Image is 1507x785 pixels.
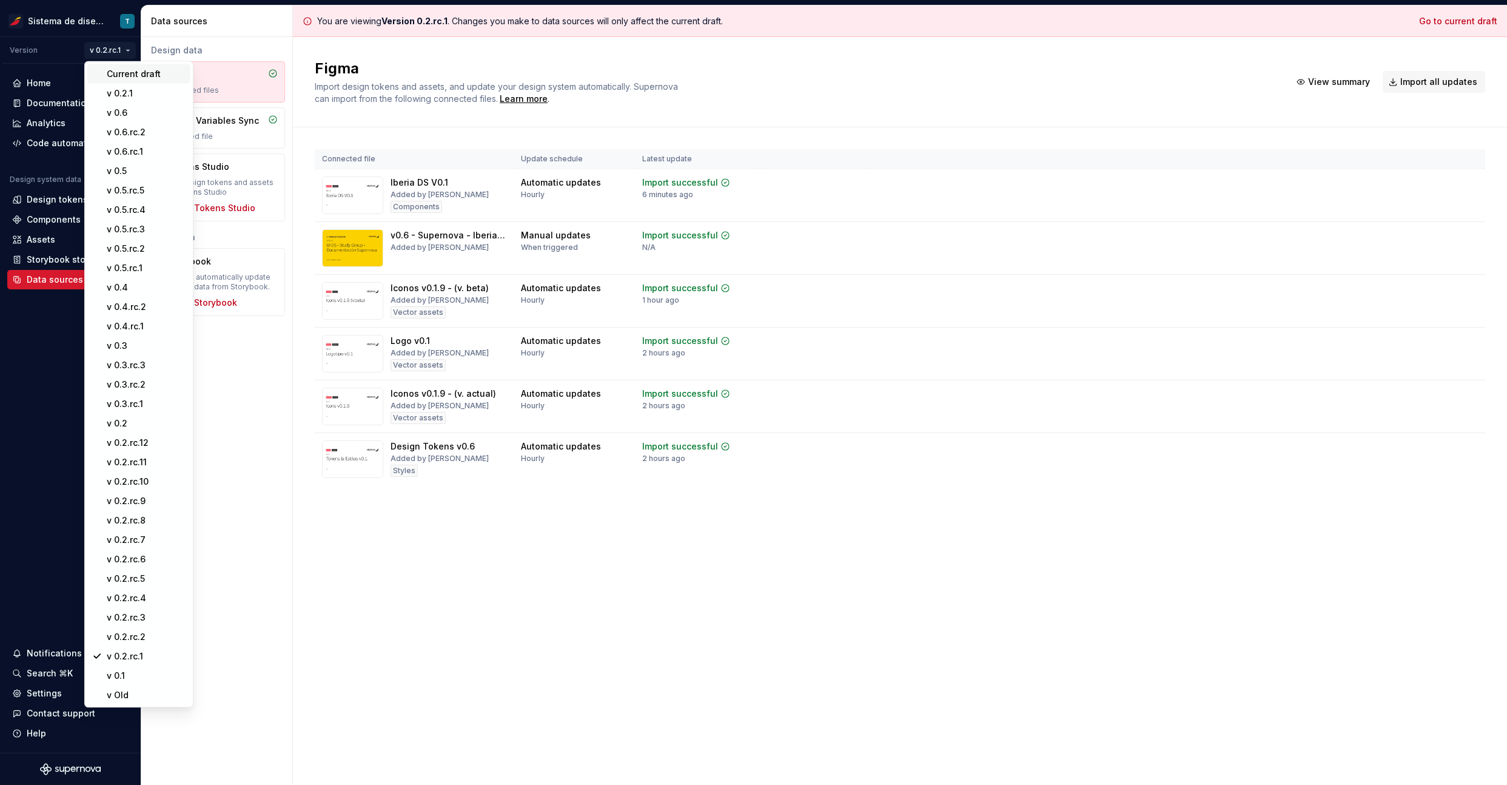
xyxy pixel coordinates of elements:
[107,417,186,430] div: v 0.2
[107,670,186,682] div: v 0.1
[107,534,186,546] div: v 0.2.rc.7
[107,514,186,527] div: v 0.2.rc.8
[107,689,186,701] div: v Old
[107,281,186,294] div: v 0.4
[107,146,186,158] div: v 0.6.rc.1
[107,437,186,449] div: v 0.2.rc.12
[107,456,186,468] div: v 0.2.rc.11
[107,184,186,197] div: v 0.5.rc.5
[107,553,186,565] div: v 0.2.rc.6
[107,165,186,177] div: v 0.5
[107,243,186,255] div: v 0.5.rc.2
[107,107,186,119] div: v 0.6
[107,301,186,313] div: v 0.4.rc.2
[107,650,186,662] div: v 0.2.rc.1
[107,611,186,624] div: v 0.2.rc.3
[107,573,186,585] div: v 0.2.rc.5
[107,68,186,80] div: Current draft
[107,359,186,371] div: v 0.3.rc.3
[107,476,186,488] div: v 0.2.rc.10
[107,223,186,235] div: v 0.5.rc.3
[107,592,186,604] div: v 0.2.rc.4
[107,87,186,99] div: v 0.2.1
[107,379,186,391] div: v 0.3.rc.2
[107,126,186,138] div: v 0.6.rc.2
[107,631,186,643] div: v 0.2.rc.2
[107,340,186,352] div: v 0.3
[107,204,186,216] div: v 0.5.rc.4
[107,320,186,332] div: v 0.4.rc.1
[107,398,186,410] div: v 0.3.rc.1
[107,495,186,507] div: v 0.2.rc.9
[107,262,186,274] div: v 0.5.rc.1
